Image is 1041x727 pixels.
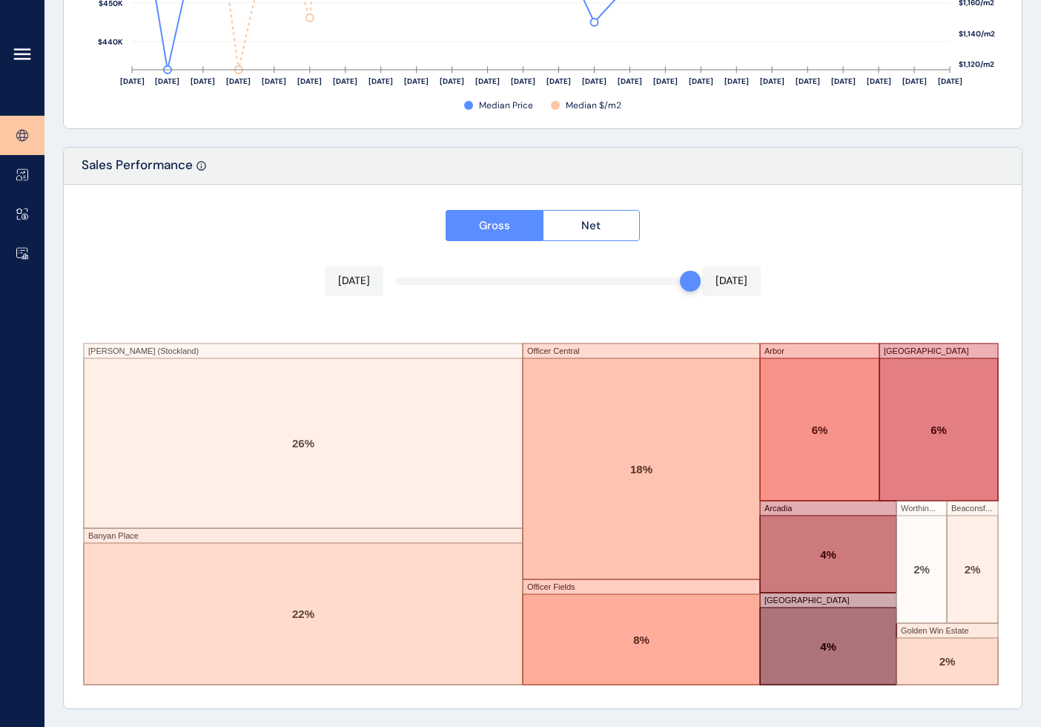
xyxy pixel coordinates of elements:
text: $1,140/m2 [959,29,995,39]
span: Median $/m2 [566,99,621,112]
p: [DATE] [716,274,747,289]
button: Gross [446,210,543,241]
text: $1,120/m2 [959,59,994,69]
p: [DATE] [338,274,370,289]
span: Gross [479,218,510,233]
span: Net [581,218,601,233]
p: Sales Performance [82,157,193,184]
button: Net [543,210,641,241]
span: Median Price [479,99,533,112]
